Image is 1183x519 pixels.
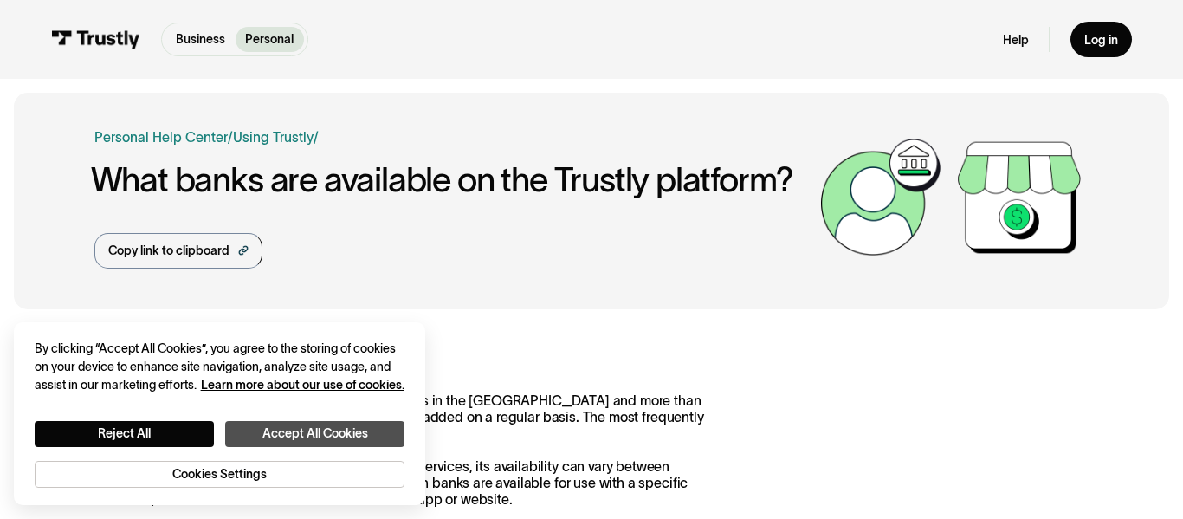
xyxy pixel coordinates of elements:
[1003,32,1029,48] a: Help
[94,127,228,148] a: Personal Help Center
[1070,22,1132,58] a: Log in
[35,421,214,447] button: Reject All
[94,233,263,269] a: Copy link to clipboard
[1084,32,1118,48] div: Log in
[14,322,425,505] div: Cookie banner
[108,242,229,260] div: Copy link to clipboard
[91,161,812,199] h1: What banks are available on the Trustly platform?
[176,30,225,49] p: Business
[201,378,404,392] a: More information about your privacy, opens in a new tab
[35,340,405,393] div: By clicking “Accept All Cookies”, you agree to the storing of cookies on your device to enhance s...
[314,127,319,148] div: /
[225,421,404,447] button: Accept All Cookies
[165,27,236,52] a: Business
[35,340,405,488] div: Privacy
[236,27,305,52] a: Personal
[51,30,140,49] img: Trustly Logo
[228,127,233,148] div: /
[245,30,294,49] p: Personal
[233,130,314,145] a: Using Trustly
[35,461,405,489] button: Cookies Settings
